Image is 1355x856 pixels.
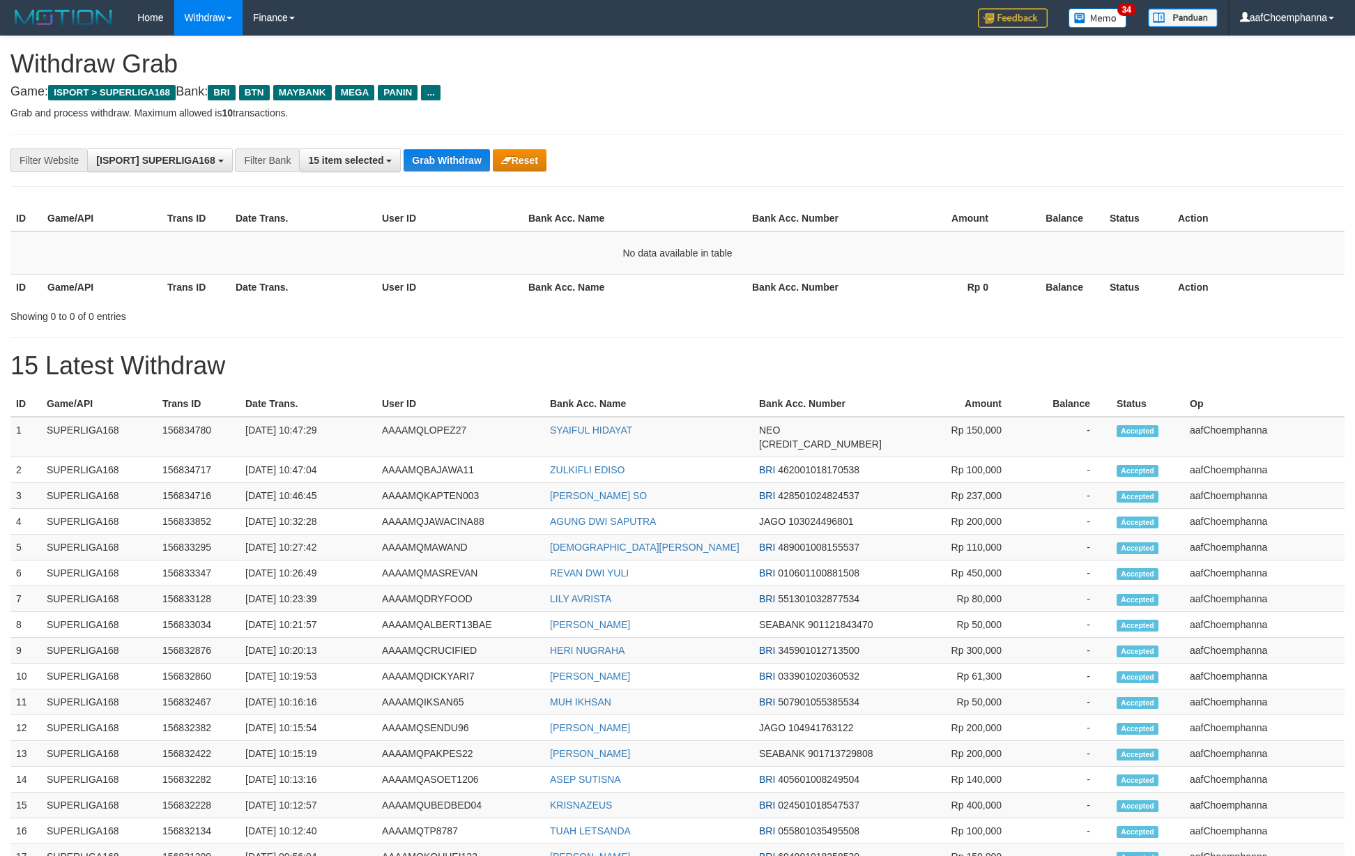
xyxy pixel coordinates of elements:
td: 156833128 [157,586,240,612]
td: 3 [10,483,41,509]
span: Accepted [1117,697,1158,709]
span: Accepted [1117,645,1158,657]
span: Copy 901713729808 to clipboard [808,748,873,759]
td: Rp 50,000 [889,612,1023,638]
span: Accepted [1117,491,1158,503]
span: Accepted [1117,594,1158,606]
td: Rp 150,000 [889,417,1023,457]
th: User ID [376,391,544,417]
td: Rp 50,000 [889,689,1023,715]
th: Amount [889,391,1023,417]
td: AAAAMQASOET1206 [376,767,544,793]
td: 156832876 [157,638,240,664]
a: [PERSON_NAME] SO [550,490,647,501]
td: Rp 200,000 [889,509,1023,535]
td: [DATE] 10:19:53 [240,664,376,689]
td: 156834717 [157,457,240,483]
th: Bank Acc. Name [544,391,753,417]
td: [DATE] 10:20:13 [240,638,376,664]
span: ISPORT > SUPERLIGA168 [48,85,176,100]
td: 1 [10,417,41,457]
td: AAAAMQUBEDBED04 [376,793,544,818]
td: [DATE] 10:16:16 [240,689,376,715]
td: - [1023,818,1111,844]
th: Bank Acc. Name [523,206,747,231]
th: Action [1172,206,1345,231]
td: 11 [10,689,41,715]
td: SUPERLIGA168 [41,664,157,689]
td: AAAAMQIKSAN65 [376,689,544,715]
th: Trans ID [162,206,230,231]
td: Rp 100,000 [889,457,1023,483]
img: MOTION_logo.png [10,7,116,28]
span: BRI [759,696,775,708]
td: 15 [10,793,41,818]
p: Grab and process withdraw. Maximum allowed is transactions. [10,106,1345,120]
td: 156832860 [157,664,240,689]
td: 156833295 [157,535,240,560]
span: BRI [759,464,775,475]
td: [DATE] 10:32:28 [240,509,376,535]
th: ID [10,391,41,417]
span: [ISPORT] SUPERLIGA168 [96,155,215,166]
td: - [1023,741,1111,767]
button: Reset [493,149,546,171]
td: aafChoemphanna [1184,612,1345,638]
span: Copy 024501018547537 to clipboard [778,800,859,811]
th: Status [1104,206,1172,231]
a: [DEMOGRAPHIC_DATA][PERSON_NAME] [550,542,740,553]
td: aafChoemphanna [1184,767,1345,793]
td: - [1023,457,1111,483]
img: panduan.png [1148,8,1218,27]
td: 13 [10,741,41,767]
span: Accepted [1117,749,1158,761]
td: SUPERLIGA168 [41,715,157,741]
td: SUPERLIGA168 [41,638,157,664]
td: Rp 200,000 [889,715,1023,741]
span: ... [421,85,440,100]
td: 16 [10,818,41,844]
td: 4 [10,509,41,535]
span: Accepted [1117,774,1158,786]
strong: 10 [222,107,233,119]
td: [DATE] 10:12:57 [240,793,376,818]
td: SUPERLIGA168 [41,417,157,457]
td: 156833034 [157,612,240,638]
span: Copy 5859459223534313 to clipboard [759,438,882,450]
span: BRI [759,593,775,604]
span: NEO [759,425,780,436]
th: Trans ID [162,274,230,300]
span: BRI [759,567,775,579]
a: MUH IKHSAN [550,696,611,708]
span: Copy 010601100881508 to clipboard [778,567,859,579]
td: - [1023,612,1111,638]
td: SUPERLIGA168 [41,767,157,793]
th: Status [1111,391,1184,417]
td: aafChoemphanna [1184,638,1345,664]
td: AAAAMQLOPEZ27 [376,417,544,457]
th: ID [10,274,42,300]
td: SUPERLIGA168 [41,818,157,844]
td: AAAAMQALBERT13BAE [376,612,544,638]
span: Accepted [1117,568,1158,580]
button: 15 item selected [299,148,401,172]
td: 8 [10,612,41,638]
span: BRI [759,645,775,656]
h4: Game: Bank: [10,85,1345,99]
span: Accepted [1117,542,1158,554]
a: [PERSON_NAME] [550,748,630,759]
td: aafChoemphanna [1184,715,1345,741]
span: Copy 033901020360532 to clipboard [778,671,859,682]
td: AAAAMQBAJAWA11 [376,457,544,483]
th: Balance [1009,206,1104,231]
a: LILY AVRISTA [550,593,611,604]
td: 156834716 [157,483,240,509]
span: Copy 103024496801 to clipboard [788,516,853,527]
td: - [1023,689,1111,715]
span: MEGA [335,85,375,100]
div: Filter Website [10,148,87,172]
span: Accepted [1117,671,1158,683]
th: Trans ID [157,391,240,417]
a: HERI NUGRAHA [550,645,625,656]
a: ASEP SUTISNA [550,774,621,785]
